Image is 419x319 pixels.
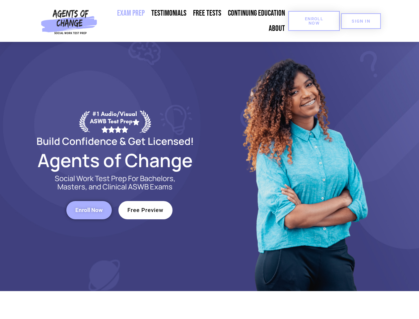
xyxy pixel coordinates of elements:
img: Website Image 1 (1) [238,42,371,291]
h2: Agents of Change [21,153,210,168]
a: Enroll Now [66,201,112,219]
a: About [265,21,288,36]
nav: Menu [100,6,288,36]
span: SIGN IN [352,19,370,23]
a: Exam Prep [114,6,148,21]
div: #1 Audio/Visual ASWB Test Prep [90,110,140,133]
span: Enroll Now [299,17,329,25]
a: Enroll Now [288,11,340,31]
span: Free Preview [127,207,164,213]
a: SIGN IN [341,13,381,29]
a: Free Tests [190,6,225,21]
a: Free Preview [118,201,173,219]
a: Continuing Education [225,6,288,21]
p: Social Work Test Prep For Bachelors, Masters, and Clinical ASWB Exams [47,174,183,191]
a: Testimonials [148,6,190,21]
span: Enroll Now [75,207,103,213]
h2: Build Confidence & Get Licensed! [21,136,210,146]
